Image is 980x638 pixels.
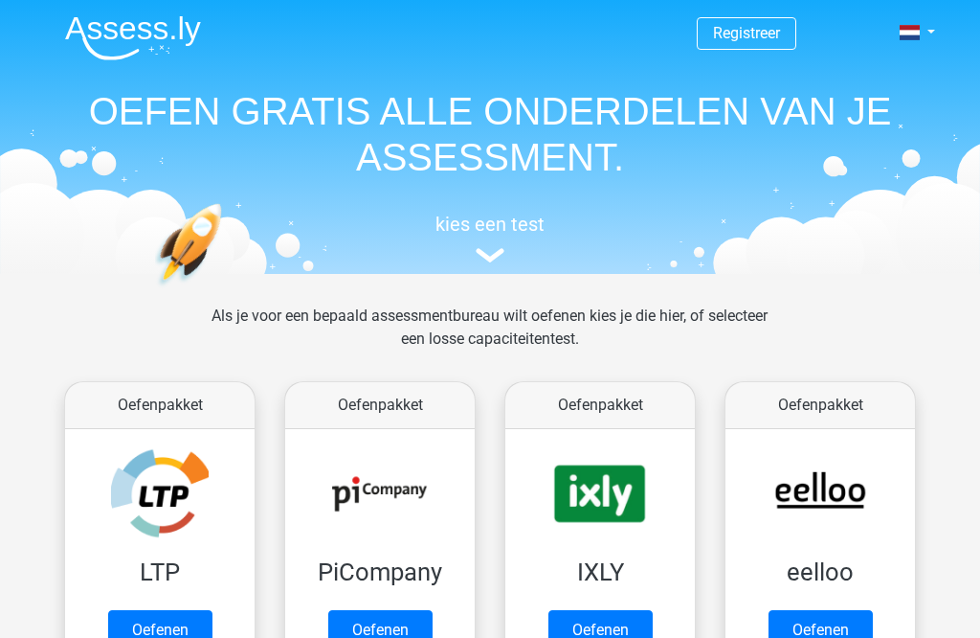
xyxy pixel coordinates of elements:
[65,15,201,60] img: Assessly
[476,248,504,262] img: assessment
[196,305,783,374] div: Als je voor een bepaald assessmentbureau wilt oefenen kies je die hier, of selecteer een losse ca...
[155,203,296,376] img: oefenen
[50,213,930,236] h5: kies een test
[713,24,780,42] a: Registreer
[50,213,930,263] a: kies een test
[50,88,930,180] h1: OEFEN GRATIS ALLE ONDERDELEN VAN JE ASSESSMENT.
